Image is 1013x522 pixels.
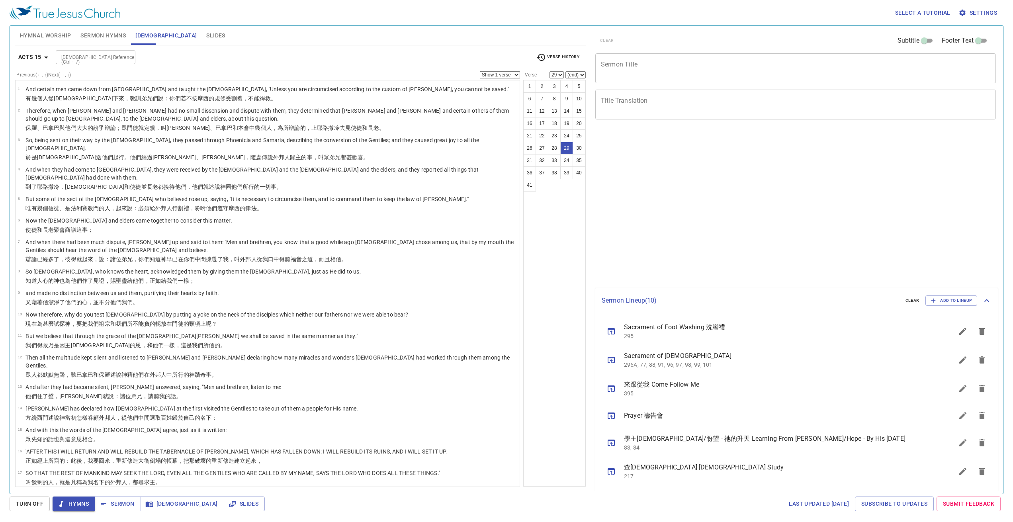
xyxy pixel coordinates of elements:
button: 18 [548,117,561,130]
wg4160: 眾 [324,154,369,160]
button: 16 [523,117,536,130]
wg5127: 事 [82,227,93,233]
wg1722: 揀選 [206,256,347,262]
button: 36 [523,166,536,179]
p: 295 [624,332,934,340]
wg2480: 負 [144,321,217,327]
button: Settings [957,6,1000,20]
wg4311: 。他們經過 [124,154,369,160]
button: 15 [573,105,585,117]
span: Subtitle [898,36,919,45]
img: True Jesus Church [10,6,120,20]
span: 8 [18,269,20,273]
button: 20 [573,117,585,130]
wg575: [DEMOGRAPHIC_DATA] [54,95,276,102]
button: Sermon [95,497,141,511]
button: clear [901,296,924,305]
wg2257: 。 [133,299,138,305]
wg1163: 給外邦人行割禮 [150,205,262,211]
wg3362: 按摩西 [192,95,276,102]
p: 296A, 77, 88, 91, 96, 97, 98, 99, 101 [624,361,934,369]
wg1484: 從 [257,256,347,262]
wg235: 因 [59,342,226,348]
wg2254: ，叫外邦人 [229,256,347,262]
p: 到了 [25,183,517,191]
button: 4 [560,80,573,93]
wg588: 他們，他們就 [175,184,282,190]
wg3004: ：必須 [133,205,262,211]
wg5403: 、[PERSON_NAME] [196,154,369,160]
button: 35 [573,154,585,167]
wg2316: 也 [59,278,195,284]
wg3956: 弟兄 [329,154,369,160]
button: Hymns [53,497,95,511]
wg4245: 都接待 [158,184,282,190]
button: 24 [560,129,573,142]
iframe: from-child [592,128,917,284]
button: 26 [523,142,536,154]
span: 5 [18,196,20,201]
wg1484: 中 [166,371,217,378]
p: And certain men came down from [GEOGRAPHIC_DATA] and taught the [DEMOGRAPHIC_DATA], "Unless you a... [25,85,509,93]
wg2316: ，要把我們 [71,321,217,327]
wg1325: 聖 [116,278,195,284]
wg921: 和 [233,125,385,131]
wg1834: 神 [121,371,217,378]
wg4803: 已經 [37,256,347,262]
wg2213: 的，上 [300,125,385,131]
p: 辯論 [25,255,517,263]
wg4160: 的一切事 [254,184,282,190]
wg846: 心 [82,299,139,305]
wg243: ，為 [272,125,385,131]
button: 22 [536,129,548,142]
wg4982: 乃是 [48,342,226,348]
wg1519: 耶路撒冷 [37,184,282,190]
span: 11 [18,333,22,338]
a: Last updated [DATE] [786,497,852,511]
p: But we believe that through the grace of the [DEMOGRAPHIC_DATA][PERSON_NAME] we shall be saved in... [25,332,358,340]
span: Sacrament of [DEMOGRAPHIC_DATA] [624,351,934,361]
span: 10 [18,312,22,316]
button: Acts 15 [15,50,54,65]
wg5330: 教門 [88,205,262,211]
wg4102: 潔淨了 [48,299,138,305]
wg3962: 和 [110,321,217,327]
wg5021: ，叫[PERSON_NAME] [155,125,385,131]
span: Verse History [536,53,579,62]
wg2532: 長老 [147,184,282,190]
p: 使徒 [25,226,232,234]
wg4245: 聚會 [54,227,93,233]
wg3972: 、巴拿巴 [210,125,385,131]
wg3475: 的規條 [209,95,276,102]
p: 他們 [25,392,281,400]
wg5100: 信徒 [48,205,262,211]
wg1223: 主 [65,342,225,348]
wg3056: ，而且 [313,256,347,262]
wg846: 大大的 [76,125,385,131]
wg5059: 。 [211,371,217,378]
p: Now therefore, why do you test [DEMOGRAPHIC_DATA] by putting a yoke on the neck of the disciples ... [25,311,408,319]
span: 6 [18,218,20,222]
button: 1 [523,80,536,93]
wg4059: ，吩咐 [189,205,262,211]
wg3101: 的頸項 [184,321,217,327]
wg2218: 放 [161,321,217,327]
wg3777: 我們 [116,321,217,327]
wg191: 巴拿巴 [76,371,217,378]
wg1722: 所行 [172,371,217,378]
span: Turn Off [16,499,43,509]
button: 31 [523,154,536,167]
button: 12 [536,105,548,117]
wg80: 說：你們若不 [158,95,276,102]
wg2531: ； [189,278,195,284]
wg2036: ：諸位 [105,256,347,262]
button: 27 [536,142,548,154]
span: 7 [18,239,20,244]
wg80: ，你們 [133,256,347,262]
span: Last updated [DATE] [789,499,849,509]
wg2962: [DEMOGRAPHIC_DATA] [71,342,226,348]
wg1485: 受割禮 [226,95,276,102]
button: 2 [536,80,548,93]
wg4540: 外邦人 [273,154,369,160]
wg846: 作了見證 [82,278,195,284]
